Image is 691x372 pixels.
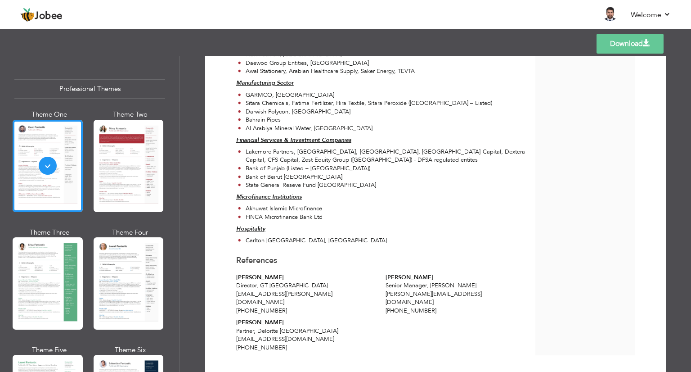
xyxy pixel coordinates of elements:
div: [PERSON_NAME] [236,318,376,327]
div: Director, GT [GEOGRAPHIC_DATA] [236,281,376,290]
div: Theme Six [95,345,166,355]
div: [PERSON_NAME][EMAIL_ADDRESS][DOMAIN_NAME] [386,290,525,307]
li: Carlton [GEOGRAPHIC_DATA], [GEOGRAPHIC_DATA] [238,236,387,245]
li: State General Reseve Fund [GEOGRAPHIC_DATA] [238,181,525,190]
div: [PHONE_NUMBER] [386,307,525,315]
span: References [236,255,277,266]
div: Senior Manager, [PERSON_NAME] [386,281,525,290]
li: Daewoo Group Entities, [GEOGRAPHIC_DATA] [238,59,415,68]
li: Akhuwat Islamic Microfinance [238,204,323,213]
strong: Hospitality [236,225,265,233]
li: FINCA Microfinance Bank Ltd [238,213,323,222]
a: Jobee [20,8,63,22]
div: [EMAIL_ADDRESS][PERSON_NAME][DOMAIN_NAME] [236,290,376,307]
li: Bank of Punjab (Listed – [GEOGRAPHIC_DATA]) [238,164,525,173]
span: Jobee [35,11,63,21]
div: [PERSON_NAME] [386,273,525,282]
div: [PERSON_NAME] [236,273,376,282]
li: Bahrain Pipes [238,116,492,124]
div: Theme Four [95,228,166,237]
a: Welcome [631,9,671,20]
div: [EMAIL_ADDRESS][DOMAIN_NAME] [236,335,376,344]
li: Darwish Polycon, [GEOGRAPHIC_DATA] [238,108,492,116]
div: Theme One [14,110,85,119]
u: Microfinance Institutions [236,193,302,201]
li: Lakemore Partners, [GEOGRAPHIC_DATA], [GEOGRAPHIC_DATA], [GEOGRAPHIC_DATA] Capital, Dextera Capit... [238,148,525,164]
div: [PHONE_NUMBER] [236,307,376,315]
li: Sitara Chemicals, Fatima Fertilizer, Hira Textile, Sitara Peroxide ([GEOGRAPHIC_DATA] – Listed) [238,99,492,108]
div: Theme Five [14,345,85,355]
li: Al Arabiya Mineral Water, [GEOGRAPHIC_DATA] [238,124,492,133]
u: Manufacturing Sector [236,79,294,87]
li: GARMCO, [GEOGRAPHIC_DATA] [238,91,492,100]
div: Professional Themes [14,79,165,99]
li: Bank of Beirut [GEOGRAPHIC_DATA] [238,173,525,181]
a: Download [597,34,664,54]
div: Theme Three [14,228,85,237]
div: Partner, Deloitte [GEOGRAPHIC_DATA] [236,327,376,336]
li: Awal Stationery, Arabian Healthcare Supply, Saker Energy, TEVTA [238,67,415,76]
em: Financial Services & Investment Companies [236,136,351,144]
img: Profile Img [603,7,617,21]
img: jobee.io [20,8,35,22]
div: Theme Two [95,110,166,119]
div: [PHONE_NUMBER] [236,344,376,352]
